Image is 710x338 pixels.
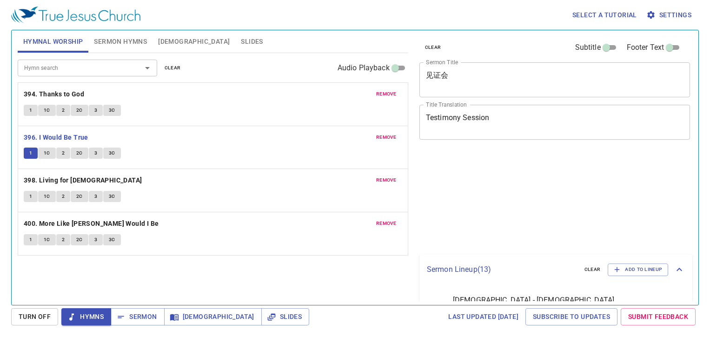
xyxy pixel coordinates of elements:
[575,42,601,53] span: Subtitle
[648,9,691,21] span: Settings
[572,9,637,21] span: Select a tutorial
[44,106,50,115] span: 1C
[453,295,618,317] span: [DEMOGRAPHIC_DATA] - [DEMOGRAPHIC_DATA][PERSON_NAME] - [GEOGRAPHIC_DATA]
[427,264,577,275] p: Sermon Lineup ( 13 )
[89,105,103,116] button: 3
[94,149,97,157] span: 3
[376,133,397,142] span: remove
[89,234,103,245] button: 3
[71,234,88,245] button: 2C
[62,236,65,244] span: 2
[56,148,70,159] button: 2
[371,132,402,143] button: remove
[24,148,38,159] button: 1
[44,236,50,244] span: 1C
[94,236,97,244] span: 3
[61,308,111,325] button: Hymns
[371,88,402,100] button: remove
[56,234,70,245] button: 2
[376,176,397,184] span: remove
[89,148,103,159] button: 3
[44,149,50,157] span: 1C
[24,191,38,202] button: 1
[425,43,441,52] span: clear
[44,192,50,201] span: 1C
[338,62,390,74] span: Audio Playback
[62,106,65,115] span: 2
[109,149,115,157] span: 3C
[172,311,254,323] span: [DEMOGRAPHIC_DATA]
[103,105,121,116] button: 3C
[419,42,447,53] button: clear
[376,219,397,228] span: remove
[579,264,606,275] button: clear
[29,192,32,201] span: 1
[24,218,159,230] b: 400. More Like [PERSON_NAME] Would I Be
[426,71,684,88] textarea: 见证会
[111,308,164,325] button: Sermon
[159,62,186,74] button: clear
[94,36,147,47] span: Sermon Hymns
[76,192,83,201] span: 2C
[165,64,181,72] span: clear
[71,191,88,202] button: 2C
[76,149,83,157] span: 2C
[94,192,97,201] span: 3
[89,191,103,202] button: 3
[109,106,115,115] span: 3C
[56,191,70,202] button: 2
[608,264,668,276] button: Add to Lineup
[426,113,684,131] textarea: Testimony Session
[24,88,86,100] button: 394. Thanks to God
[371,175,402,186] button: remove
[19,311,51,323] span: Turn Off
[141,61,154,74] button: Open
[24,132,90,143] button: 396. I Would Be True
[62,192,65,201] span: 2
[24,88,84,100] b: 394. Thanks to God
[24,234,38,245] button: 1
[38,234,56,245] button: 1C
[109,192,115,201] span: 3C
[29,149,32,157] span: 1
[241,36,263,47] span: Slides
[628,311,688,323] span: Submit Feedback
[371,218,402,229] button: remove
[76,236,83,244] span: 2C
[621,308,696,325] a: Submit Feedback
[24,132,88,143] b: 396. I Would Be True
[419,254,692,285] div: Sermon Lineup(13)clearAdd to Lineup
[71,105,88,116] button: 2C
[38,191,56,202] button: 1C
[416,149,637,251] iframe: from-child
[533,311,610,323] span: Subscribe to Updates
[627,42,664,53] span: Footer Text
[11,308,58,325] button: Turn Off
[76,106,83,115] span: 2C
[445,308,522,325] a: Last updated [DATE]
[24,175,142,186] b: 398. Living for [DEMOGRAPHIC_DATA]
[614,265,662,274] span: Add to Lineup
[24,175,144,186] button: 398. Living for [DEMOGRAPHIC_DATA]
[29,106,32,115] span: 1
[38,148,56,159] button: 1C
[109,236,115,244] span: 3C
[269,311,302,323] span: Slides
[29,236,32,244] span: 1
[584,265,601,274] span: clear
[569,7,641,24] button: Select a tutorial
[525,308,617,325] a: Subscribe to Updates
[62,149,65,157] span: 2
[24,105,38,116] button: 1
[69,311,104,323] span: Hymns
[103,234,121,245] button: 3C
[71,148,88,159] button: 2C
[376,90,397,98] span: remove
[24,218,160,230] button: 400. More Like [PERSON_NAME] Would I Be
[11,7,140,23] img: True Jesus Church
[38,105,56,116] button: 1C
[103,148,121,159] button: 3C
[103,191,121,202] button: 3C
[23,36,83,47] span: Hymnal Worship
[118,311,157,323] span: Sermon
